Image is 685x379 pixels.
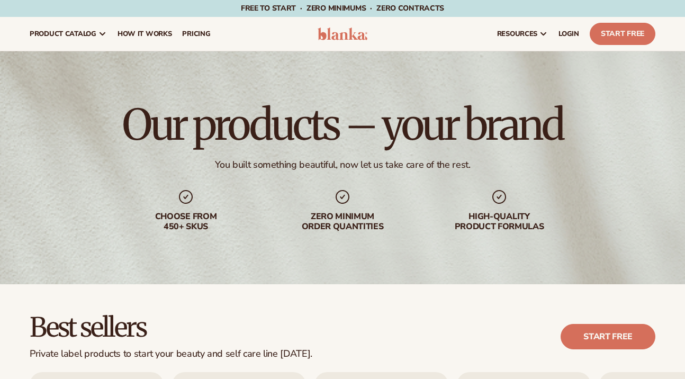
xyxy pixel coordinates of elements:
a: pricing [177,17,215,51]
span: resources [497,30,537,38]
a: LOGIN [553,17,584,51]
div: Private label products to start your beauty and self care line [DATE]. [30,348,312,360]
span: LOGIN [558,30,579,38]
div: High-quality product formulas [431,212,567,232]
a: resources [492,17,553,51]
a: How It Works [112,17,177,51]
div: Choose from 450+ Skus [118,212,254,232]
h2: Best sellers [30,314,312,342]
span: product catalog [30,30,96,38]
h1: Our products – your brand [122,104,563,146]
a: Start free [561,324,655,349]
div: You built something beautiful, now let us take care of the rest. [215,159,471,171]
div: Zero minimum order quantities [275,212,410,232]
span: pricing [182,30,210,38]
span: How It Works [118,30,172,38]
a: product catalog [24,17,112,51]
span: Free to start · ZERO minimums · ZERO contracts [241,3,444,13]
a: Start Free [590,23,655,45]
img: logo [318,28,367,40]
